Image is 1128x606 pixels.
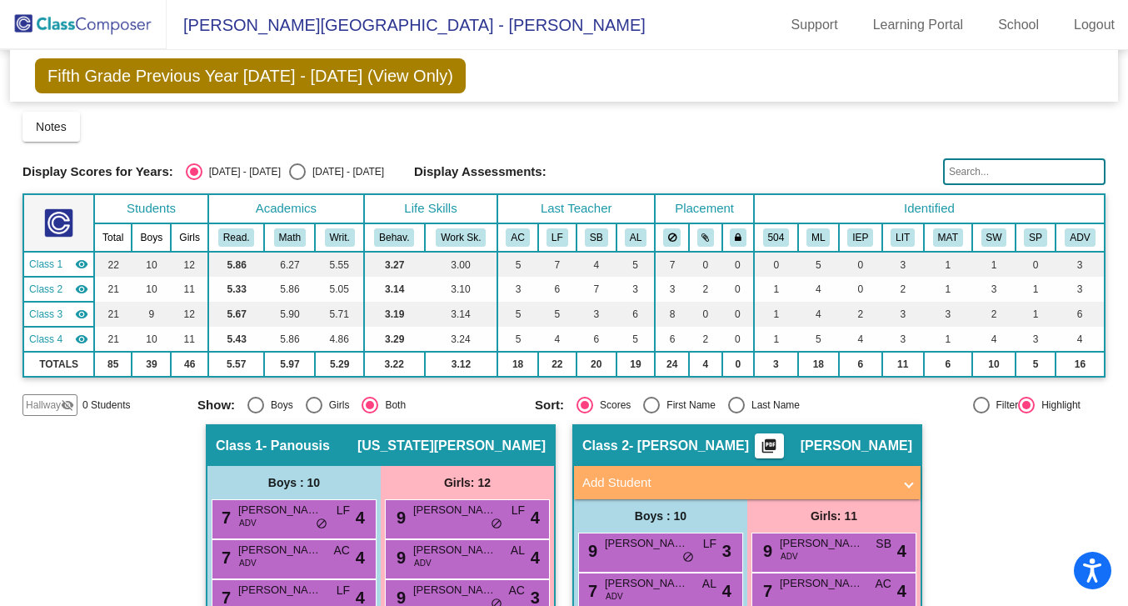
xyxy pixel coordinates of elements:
span: 4 [531,505,540,530]
span: ADV [414,557,432,569]
div: [DATE] - [DATE] [306,164,384,179]
div: Girls: 11 [747,499,921,533]
td: 3.29 [364,327,425,352]
td: 3 [655,277,689,302]
button: Behav. [374,228,414,247]
span: 4 [531,545,540,570]
td: 22 [94,252,132,277]
td: 19 [616,352,655,377]
td: 4 [972,327,1016,352]
span: AC [334,542,350,559]
td: 0 [689,252,722,277]
span: 4 [897,538,906,563]
span: LF [703,535,716,553]
td: 0 [722,352,754,377]
span: Class 1 [216,438,262,454]
span: ADV [606,590,623,603]
button: LF [547,228,568,247]
td: 3.14 [364,277,425,302]
span: 9 [584,542,597,560]
button: ML [806,228,830,247]
td: 39 [132,352,171,377]
span: AL [702,575,716,593]
td: 85 [94,352,132,377]
th: Sara Born [576,223,616,252]
a: Logout [1061,12,1128,38]
td: 9 [132,302,171,327]
td: 0 [722,277,754,302]
td: 46 [171,352,208,377]
td: 2 [839,302,882,327]
td: 5 [497,327,538,352]
span: SB [876,535,891,553]
mat-icon: picture_as_pdf [759,438,779,461]
span: ADV [781,550,798,563]
td: 4 [839,327,882,352]
mat-radio-group: Select an option [186,163,384,180]
td: 0 [689,302,722,327]
span: [PERSON_NAME] [605,535,688,552]
td: 3.27 [364,252,425,277]
td: 3 [497,277,538,302]
td: 0 [839,252,882,277]
td: 7 [538,252,576,277]
button: Math [274,228,306,247]
span: Class 2 [582,438,629,454]
td: 21 [94,277,132,302]
td: 16 [1056,352,1105,377]
span: Sort: [535,398,564,413]
span: Hallway [26,398,61,413]
div: Last Name [745,398,800,413]
td: 4 [798,302,839,327]
td: 4 [576,252,616,277]
td: 0 [1016,252,1056,277]
td: 3 [882,327,924,352]
td: 5 [798,327,839,352]
td: 3.14 [425,302,497,327]
span: 7 [759,582,772,600]
td: 24 [655,352,689,377]
div: [DATE] - [DATE] [202,164,281,179]
td: 1 [754,327,798,352]
td: 3.12 [425,352,497,377]
span: Display Assessments: [414,164,547,179]
th: Keep away students [655,223,689,252]
button: Notes [22,112,80,142]
span: [PERSON_NAME][GEOGRAPHIC_DATA] - [PERSON_NAME] [167,12,646,38]
span: ADV [239,557,257,569]
td: 3 [616,277,655,302]
span: [PERSON_NAME] [238,582,322,598]
td: 5.90 [264,302,315,327]
span: [PERSON_NAME] [238,542,322,558]
a: Learning Portal [860,12,977,38]
th: Math Intervention [924,223,972,252]
span: 7 [217,508,231,527]
td: 12 [171,252,208,277]
td: 3 [882,252,924,277]
button: SB [585,228,608,247]
span: Class 1 [29,257,62,272]
span: 9 [759,542,772,560]
div: Boys [264,398,293,413]
td: 5.71 [315,302,363,327]
td: 3 [576,302,616,327]
td: 5.97 [264,352,315,377]
button: AC [506,228,529,247]
td: 10 [972,352,1016,377]
div: Both [378,398,406,413]
button: Work Sk. [436,228,486,247]
td: 6 [616,302,655,327]
button: LIT [891,228,915,247]
td: 1 [924,252,972,277]
td: 5.86 [264,327,315,352]
span: Class 3 [29,307,62,322]
div: Filter [990,398,1019,413]
span: [PERSON_NAME] [238,502,322,518]
th: Students [94,194,208,223]
td: 7 [655,252,689,277]
span: AC [876,575,891,593]
td: 2 [689,277,722,302]
td: 1 [972,252,1016,277]
td: 4 [1056,327,1105,352]
td: 22 [538,352,576,377]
